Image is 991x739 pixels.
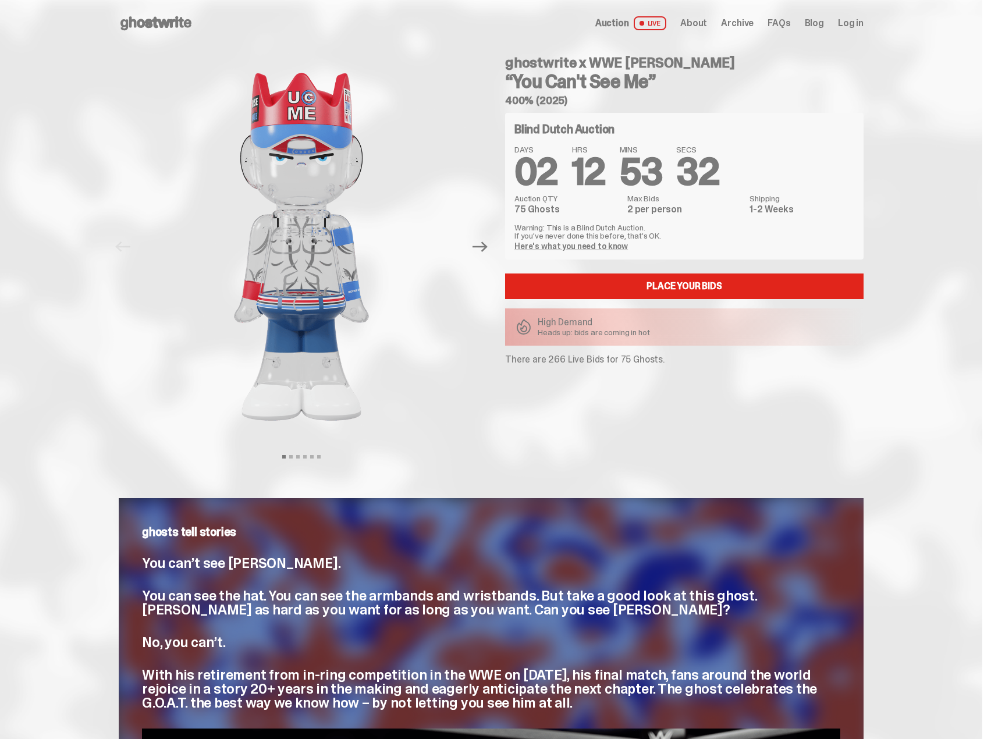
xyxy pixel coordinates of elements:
[514,241,628,251] a: Here's what you need to know
[750,194,854,202] dt: Shipping
[303,455,307,459] button: View slide 4
[620,148,663,196] span: 53
[505,273,864,299] a: Place your Bids
[750,205,854,214] dd: 1-2 Weeks
[838,19,864,28] a: Log in
[620,145,663,154] span: MINS
[317,455,321,459] button: View slide 6
[142,587,757,619] span: You can see the hat. You can see the armbands and wristbands. But take a good look at this ghost....
[514,145,558,154] span: DAYS
[538,328,650,336] p: Heads up: bids are coming in hot
[467,234,493,260] button: Next
[505,355,864,364] p: There are 266 Live Bids for 75 Ghosts.
[676,145,719,154] span: SECS
[514,194,620,202] dt: Auction QTY
[514,223,854,240] p: Warning: This is a Blind Dutch Auction. If you’ve never done this before, that’s OK.
[505,56,864,70] h4: ghostwrite x WWE [PERSON_NAME]
[595,19,629,28] span: Auction
[676,148,719,196] span: 32
[505,95,864,106] h5: 400% (2025)
[768,19,790,28] a: FAQs
[627,205,743,214] dd: 2 per person
[141,47,461,447] img: John_Cena_Hero_1.png
[514,123,615,135] h4: Blind Dutch Auction
[572,148,606,196] span: 12
[680,19,707,28] a: About
[805,19,824,28] a: Blog
[505,72,864,91] h3: “You Can't See Me”
[310,455,314,459] button: View slide 5
[538,318,650,327] p: High Demand
[142,633,226,651] span: No, you can’t.
[627,194,743,202] dt: Max Bids
[595,16,666,30] a: Auction LIVE
[572,145,606,154] span: HRS
[142,554,340,572] span: You can’t see [PERSON_NAME].
[721,19,754,28] a: Archive
[142,526,840,538] p: ghosts tell stories
[142,666,817,712] span: With his retirement from in-ring competition in the WWE on [DATE], his final match, fans around t...
[514,148,558,196] span: 02
[289,455,293,459] button: View slide 2
[296,455,300,459] button: View slide 3
[282,455,286,459] button: View slide 1
[514,205,620,214] dd: 75 Ghosts
[634,16,667,30] span: LIVE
